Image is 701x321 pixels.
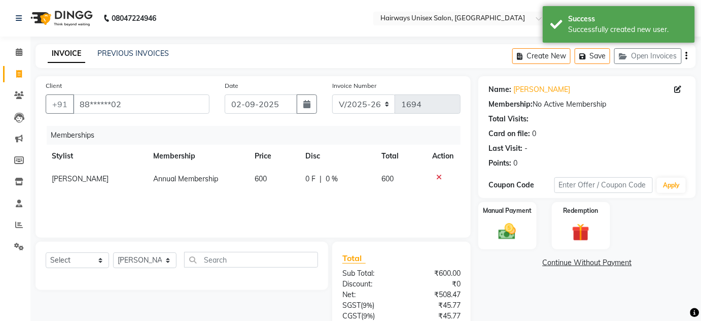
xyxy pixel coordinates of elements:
[48,45,85,63] a: INVOICE
[532,129,536,139] div: 0
[342,311,361,320] span: CGST
[46,145,147,168] th: Stylist
[426,145,461,168] th: Action
[513,158,517,169] div: 0
[363,312,373,320] span: 9%
[47,126,468,145] div: Memberships
[564,206,599,215] label: Redemption
[46,94,74,114] button: +91
[401,268,468,279] div: ₹600.00
[375,145,426,168] th: Total
[488,99,533,110] div: Membership:
[26,4,95,33] img: logo
[320,174,322,184] span: |
[225,81,238,90] label: Date
[184,252,318,268] input: Search
[483,206,532,215] label: Manual Payment
[568,14,687,24] div: Success
[52,174,109,183] span: [PERSON_NAME]
[249,145,299,168] th: Price
[401,290,468,300] div: ₹508.47
[255,174,267,183] span: 600
[488,180,554,190] div: Coupon Code
[332,81,376,90] label: Invoice Number
[488,158,511,169] div: Points:
[488,129,530,139] div: Card on file:
[326,174,338,184] span: 0 %
[363,301,372,309] span: 9%
[614,48,682,64] button: Open Invoices
[381,174,394,183] span: 600
[342,253,366,264] span: Total
[657,178,686,193] button: Apply
[335,279,402,290] div: Discount:
[153,174,218,183] span: Annual Membership
[488,143,522,154] div: Last Visit:
[512,48,571,64] button: Create New
[524,143,528,154] div: -
[335,290,402,300] div: Net:
[73,94,209,114] input: Search by Name/Mobile/Email/Code
[575,48,610,64] button: Save
[401,300,468,311] div: ₹45.77
[335,300,402,311] div: ( )
[97,49,169,58] a: PREVIOUS INVOICES
[46,81,62,90] label: Client
[488,84,511,95] div: Name:
[147,145,249,168] th: Membership
[480,258,694,268] a: Continue Without Payment
[335,268,402,279] div: Sub Total:
[401,279,468,290] div: ₹0
[112,4,156,33] b: 08047224946
[554,177,653,193] input: Enter Offer / Coupon Code
[513,84,570,95] a: [PERSON_NAME]
[488,99,686,110] div: No Active Membership
[493,221,521,242] img: _cash.svg
[568,24,687,35] div: Successfully created new user.
[342,301,361,310] span: SGST
[567,221,595,243] img: _gift.svg
[305,174,316,184] span: 0 F
[299,145,375,168] th: Disc
[488,114,529,124] div: Total Visits:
